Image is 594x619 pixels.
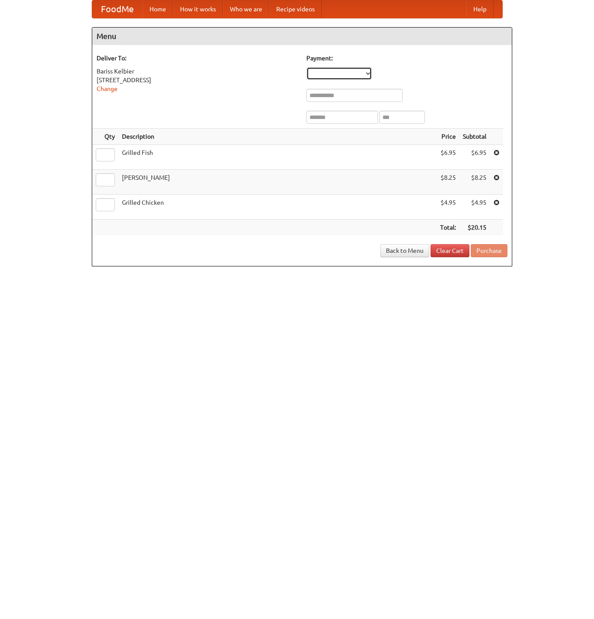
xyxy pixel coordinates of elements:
a: Back to Menu [380,244,429,257]
th: $20.15 [459,220,490,236]
td: $8.25 [459,170,490,195]
a: Home [142,0,173,18]
a: Help [466,0,493,18]
td: [PERSON_NAME] [118,170,437,195]
a: Change [97,85,118,92]
td: $4.95 [437,195,459,220]
td: Grilled Fish [118,145,437,170]
a: FoodMe [92,0,142,18]
td: $6.95 [459,145,490,170]
td: $8.25 [437,170,459,195]
th: Total: [437,220,459,236]
button: Purchase [471,244,507,257]
div: Bariss Kelbier [97,67,298,76]
h5: Deliver To: [97,54,298,63]
a: Who we are [223,0,269,18]
th: Description [118,129,437,145]
a: Recipe videos [269,0,322,18]
td: $4.95 [459,195,490,220]
th: Subtotal [459,129,490,145]
th: Qty [92,129,118,145]
a: Clear Cart [431,244,469,257]
td: $6.95 [437,145,459,170]
td: Grilled Chicken [118,195,437,220]
div: [STREET_ADDRESS] [97,76,298,84]
h4: Menu [92,28,512,45]
a: How it works [173,0,223,18]
th: Price [437,129,459,145]
h5: Payment: [306,54,507,63]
